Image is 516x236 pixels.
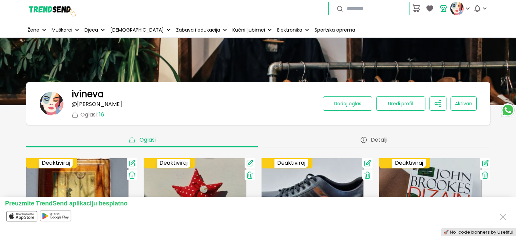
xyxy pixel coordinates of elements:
button: Elektronika [276,22,310,37]
a: 🚀 No-code banners by Usetiful [443,229,513,235]
h1: ivineva [72,89,103,99]
p: Elektronika [277,26,302,34]
p: Oglasi : [80,112,104,118]
button: Aktivan [451,96,477,111]
span: Oglasi [139,137,156,143]
p: Žene [27,26,39,34]
span: Detalji [371,137,387,143]
p: Zabava i edukacija [176,26,220,34]
p: @ [PERSON_NAME] [72,101,122,107]
span: Preuzmite TrendSend aplikaciju besplatno [5,200,128,207]
button: Djeca [83,22,106,37]
p: Djeca [84,26,98,34]
p: Kućni ljubimci [232,26,265,34]
button: Zabava i edukacija [175,22,228,37]
button: Muškarci [50,22,80,37]
p: Muškarci [52,26,72,34]
img: banner [40,92,63,115]
img: profile picture [450,2,464,15]
button: Dodaj oglas [323,96,372,111]
button: Kućni ljubimci [231,22,273,37]
span: Dodaj oglas [334,100,361,107]
a: Sportska oprema [313,22,357,37]
button: [DEMOGRAPHIC_DATA] [109,22,172,37]
p: [DEMOGRAPHIC_DATA] [110,26,164,34]
span: 16 [99,111,104,119]
button: Žene [26,22,47,37]
button: Close [497,210,508,223]
button: Uredi profil [376,96,425,111]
